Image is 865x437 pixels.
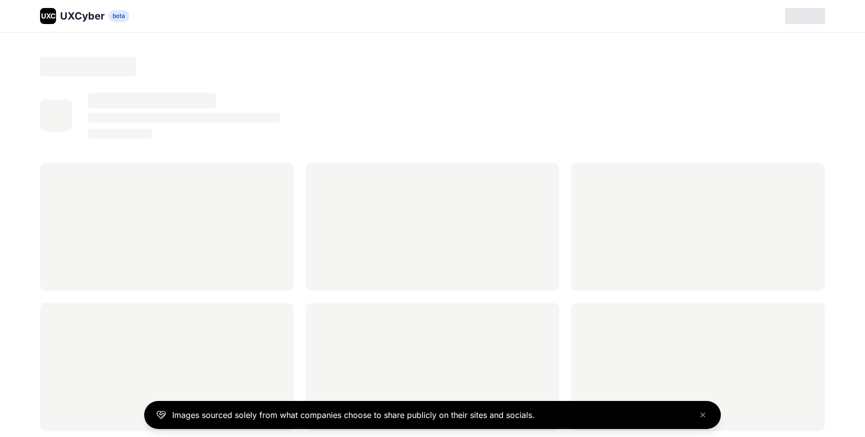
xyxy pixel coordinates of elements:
[697,409,709,421] button: Close banner
[40,8,129,24] a: UXCUXCyberbeta
[60,9,105,23] span: UXCyber
[41,11,56,21] span: UXC
[172,409,535,421] p: Images sourced solely from what companies choose to share publicly on their sites and socials.
[109,10,129,22] span: beta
